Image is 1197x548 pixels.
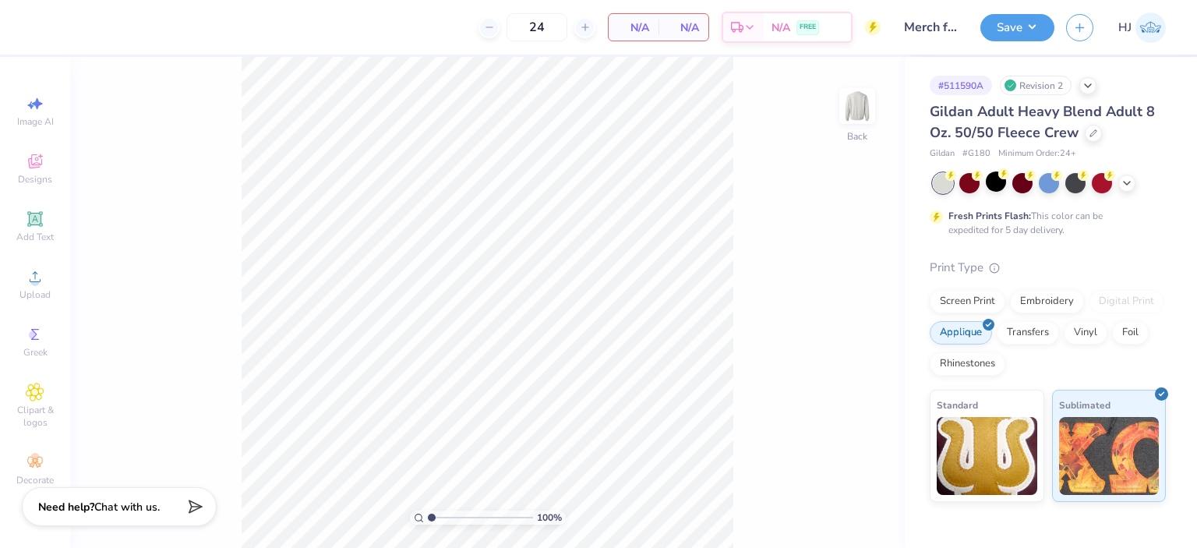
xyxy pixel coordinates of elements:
[1059,417,1160,495] img: Sublimated
[930,147,955,161] span: Gildan
[962,147,990,161] span: # G180
[1118,12,1166,43] a: HJ
[1000,76,1072,95] div: Revision 2
[997,321,1059,345] div: Transfers
[847,129,867,143] div: Back
[772,19,790,36] span: N/A
[930,259,1166,277] div: Print Type
[94,500,160,514] span: Chat with us.
[930,76,992,95] div: # 511590A
[507,13,567,41] input: – –
[8,404,62,429] span: Clipart & logos
[930,352,1005,376] div: Rhinestones
[668,19,699,36] span: N/A
[1064,321,1107,345] div: Vinyl
[948,209,1140,237] div: This color can be expedited for 5 day delivery.
[1118,19,1132,37] span: HJ
[16,231,54,243] span: Add Text
[1089,290,1164,313] div: Digital Print
[948,210,1031,222] strong: Fresh Prints Flash:
[18,173,52,186] span: Designs
[800,22,816,33] span: FREE
[980,14,1054,41] button: Save
[1135,12,1166,43] img: Hughe Josh Cabanete
[937,417,1037,495] img: Standard
[618,19,649,36] span: N/A
[930,321,992,345] div: Applique
[17,115,54,128] span: Image AI
[1010,290,1084,313] div: Embroidery
[38,500,94,514] strong: Need help?
[937,397,978,413] span: Standard
[537,511,562,525] span: 100 %
[1059,397,1110,413] span: Sublimated
[930,290,1005,313] div: Screen Print
[1112,321,1149,345] div: Foil
[19,288,51,301] span: Upload
[16,474,54,486] span: Decorate
[892,12,969,43] input: Untitled Design
[930,102,1155,142] span: Gildan Adult Heavy Blend Adult 8 Oz. 50/50 Fleece Crew
[842,90,873,122] img: Back
[998,147,1076,161] span: Minimum Order: 24 +
[23,346,48,359] span: Greek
